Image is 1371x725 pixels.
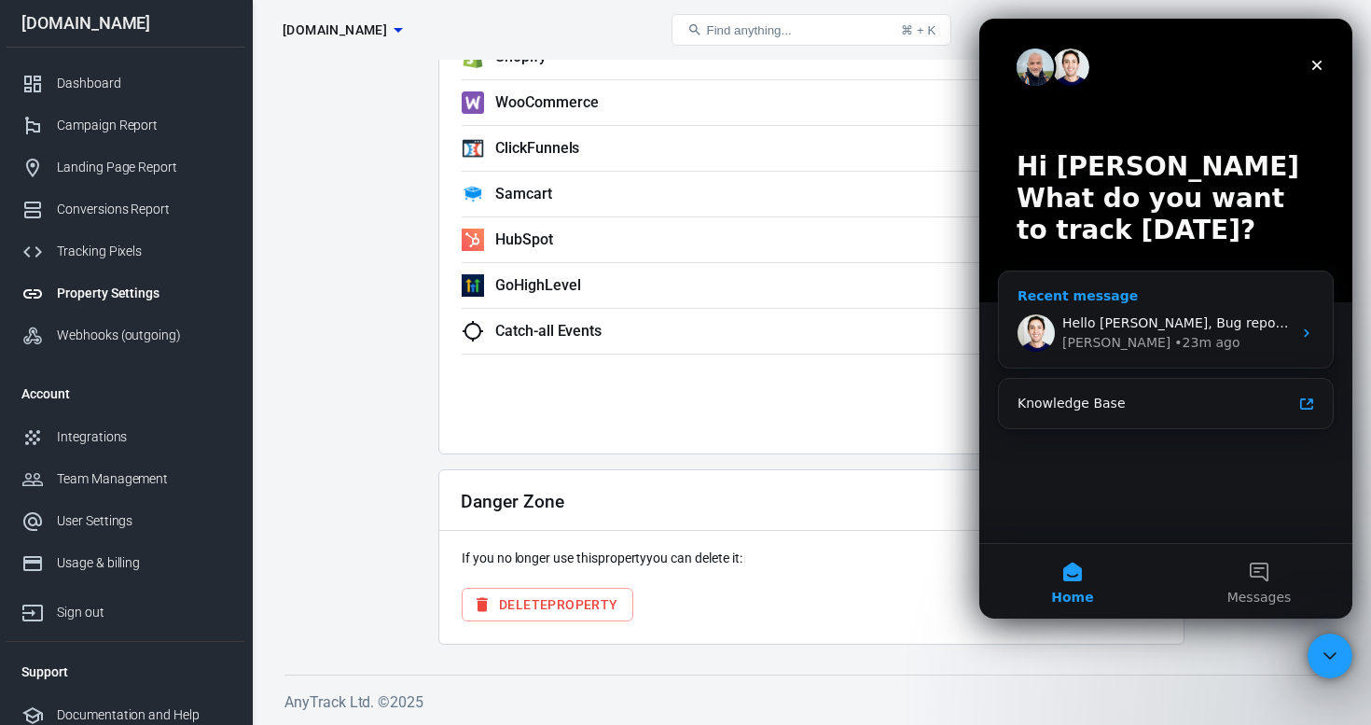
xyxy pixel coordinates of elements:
[7,105,245,146] a: Campaign Report
[27,368,346,402] a: Knowledge Base
[7,230,245,272] a: Tracking Pixels
[7,15,245,32] div: [DOMAIN_NAME]
[462,263,1161,308] button: GoHighLevelGoHighLevel
[57,284,230,303] div: Property Settings
[495,276,580,295] h5: GoHighLevel
[495,93,598,112] h5: WooCommerce
[57,242,230,261] div: Tracking Pixels
[706,23,791,37] span: Find anything...
[462,172,1161,216] button: SamcartSamcart
[462,80,1161,125] button: WooCommerceWooCommerce
[7,272,245,314] a: Property Settings
[495,139,579,158] h5: ClickFunnels
[462,91,484,114] img: WooCommerce
[1308,634,1352,678] iframe: Intercom live chat
[462,217,1161,262] button: HubSpotHubSpot
[7,542,245,584] a: Usage & billing
[495,185,552,203] h5: Samcart
[57,603,230,622] div: Sign out
[275,13,409,48] button: [DOMAIN_NAME]
[83,314,191,334] div: [PERSON_NAME]
[7,500,245,542] a: User Settings
[57,427,230,447] div: Integrations
[57,158,230,177] div: Landing Page Report
[462,137,484,160] img: ClickFunnels
[7,458,245,500] a: Team Management
[7,416,245,458] a: Integrations
[248,572,312,585] span: Messages
[979,19,1352,619] iframe: Intercom live chat
[462,126,1161,171] button: ClickFunnelsClickFunnels
[83,297,433,312] span: Hello [PERSON_NAME], ​Bug reported, working on it....
[672,14,951,46] button: Find anything...⌘ + K
[462,274,484,297] img: GoHighLevel
[461,492,563,511] h2: Danger Zone
[7,584,245,634] a: Sign out
[284,690,1338,714] h6: AnyTrack Ltd. © 2025
[321,30,354,63] div: Close
[462,588,633,622] button: DeleteProperty
[495,230,553,249] h5: HubSpot
[57,511,230,531] div: User Settings
[57,326,230,345] div: Webhooks (outgoing)
[462,229,484,251] img: HubSpot
[7,649,245,694] li: Support
[57,469,230,489] div: Team Management
[462,549,1161,568] p: If you no longer use this property you can delete it:
[72,572,114,585] span: Home
[7,371,245,416] li: Account
[901,23,935,37] div: ⌘ + K
[462,309,1161,354] button: Catch-all Events
[7,146,245,188] a: Landing Page Report
[7,314,245,356] a: Webhooks (outgoing)
[7,188,245,230] a: Conversions Report
[57,553,230,573] div: Usage & billing
[462,183,484,205] img: Samcart
[57,200,230,219] div: Conversions Report
[283,19,387,42] span: selfmadeprogram.com
[195,314,260,334] div: • 23m ago
[1311,7,1356,52] a: Sign out
[57,705,230,725] div: Documentation and Help
[57,116,230,135] div: Campaign Report
[187,525,373,600] button: Messages
[38,375,312,395] div: Knowledge Base
[7,63,245,105] a: Dashboard
[495,322,602,341] h5: Catch-all Events
[57,74,230,93] div: Dashboard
